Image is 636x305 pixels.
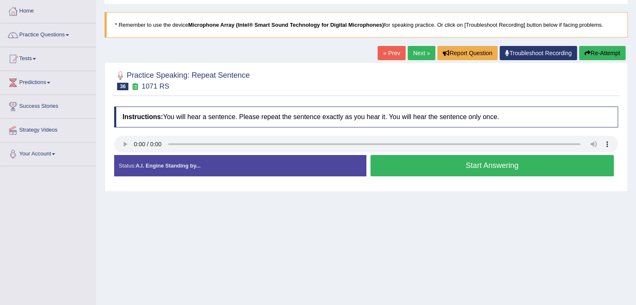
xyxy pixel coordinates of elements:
a: Your Account [0,142,96,163]
a: Predictions [0,71,96,92]
a: Next » [408,46,435,60]
a: Troubleshoot Recording [500,46,577,60]
a: Success Stories [0,95,96,116]
a: Practice Questions [0,23,96,44]
button: Start Answering [370,155,614,176]
h4: You will hear a sentence. Please repeat the sentence exactly as you hear it. You will hear the se... [114,107,618,127]
h2: Practice Speaking: Repeat Sentence [114,69,250,90]
b: Instructions: [123,113,163,120]
strong: A.I. Engine Standing by... [135,163,200,169]
small: 1071 RS [142,82,169,90]
a: Tests [0,47,96,68]
a: Strategy Videos [0,119,96,140]
span: 36 [117,83,128,90]
b: Microphone Array (Intel® Smart Sound Technology for Digital Microphones) [188,22,384,28]
button: Re-Attempt [579,46,626,60]
div: Status: [114,155,366,176]
button: Report Question [437,46,498,60]
a: « Prev [378,46,405,60]
blockquote: * Remember to use the device for speaking practice. Or click on [Troubleshoot Recording] button b... [105,12,628,38]
small: Exam occurring question [130,83,139,91]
